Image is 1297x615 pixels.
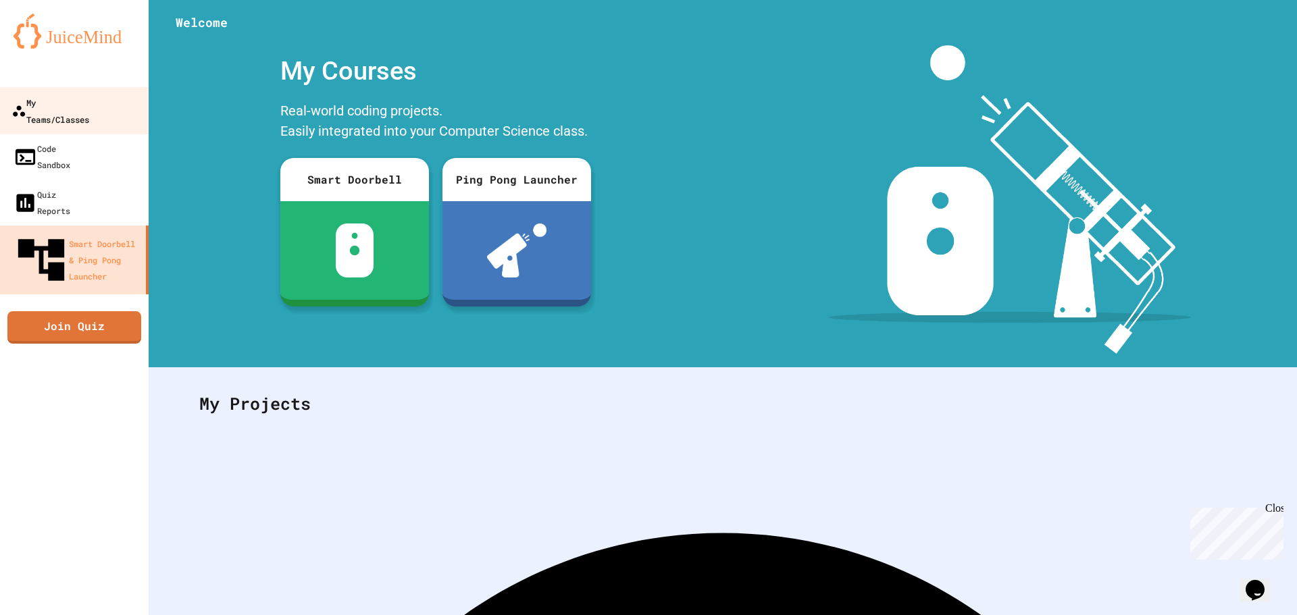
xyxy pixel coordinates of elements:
[14,186,70,219] div: Quiz Reports
[11,94,89,127] div: My Teams/Classes
[274,97,598,148] div: Real-world coding projects. Easily integrated into your Computer Science class.
[336,223,374,277] img: sdb-white.svg
[1185,502,1283,560] iframe: chat widget
[829,45,1191,354] img: banner-image-my-projects.png
[186,377,1260,430] div: My Projects
[5,5,93,86] div: Chat with us now!Close
[274,45,598,97] div: My Courses
[487,223,547,277] img: ppl-with-ball.png
[442,158,591,201] div: Ping Pong Launcher
[7,311,141,344] a: Join Quiz
[1240,561,1283,601] iframe: chat widget
[14,140,70,173] div: Code Sandbox
[280,158,429,201] div: Smart Doorbell
[14,232,141,288] div: Smart Doorbell & Ping Pong Launcher
[14,14,135,49] img: logo-orange.svg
